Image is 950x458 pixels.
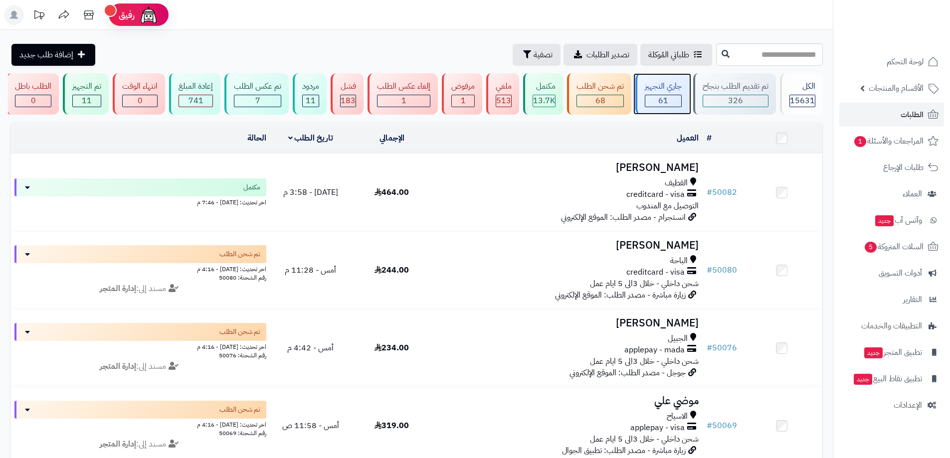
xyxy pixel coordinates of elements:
[14,341,266,351] div: اخر تحديث: [DATE] - 4:16 م
[707,264,737,276] a: #50080
[882,26,941,47] img: logo-2.png
[863,345,922,359] span: تطبيق المتجر
[219,327,260,337] span: تم شحن الطلب
[484,73,521,115] a: ملغي 513
[452,95,474,107] div: 1
[839,314,944,338] a: التطبيقات والخدمات
[658,95,668,107] span: 61
[303,95,319,107] div: 11
[283,186,338,198] span: [DATE] - 3:58 م
[565,73,633,115] a: تم شحن الطلب 68
[291,73,329,115] a: مردود 11
[590,433,699,445] span: شحن داخلي - خلال 3الى 5 ايام عمل
[14,196,266,207] div: اخر تحديث: [DATE] - 7:46 م
[707,342,712,354] span: #
[533,95,555,107] span: 13.7K
[247,132,266,144] a: الحالة
[243,182,260,192] span: مكتمل
[111,73,167,115] a: انتهاء الوقت 0
[648,49,689,61] span: طلباتي المُوكلة
[570,367,686,379] span: جوجل - مصدر الطلب: الموقع الإلكتروني
[879,266,922,280] span: أدوات التسويق
[853,134,924,148] span: المراجعات والأسئلة
[707,264,712,276] span: #
[564,44,637,66] a: تصدير الطلبات
[533,95,555,107] div: 13708
[179,95,212,107] div: 741
[555,289,686,301] span: زيارة مباشرة - مصدر الطلب: الموقع الإلكتروني
[100,360,136,372] strong: إدارة المتجر
[869,81,924,95] span: الأقسام والمنتجات
[219,405,260,415] span: تم شحن الطلب
[436,317,699,329] h3: [PERSON_NAME]
[401,95,406,107] span: 1
[839,288,944,311] a: التقارير
[903,293,922,306] span: التقارير
[630,422,685,434] span: applepay - visa
[667,411,688,422] span: الاسياح
[7,439,274,450] div: مسند إلى:
[707,342,737,354] a: #50076
[576,81,624,92] div: تم شحن الطلب
[380,132,404,144] a: الإجمالي
[645,95,681,107] div: 61
[887,55,924,69] span: لوحة التحكم
[864,347,883,358] span: جديد
[677,132,699,144] a: العميل
[839,182,944,206] a: العملاء
[179,81,213,92] div: إعادة المبلغ
[861,319,922,333] span: التطبيقات والخدمات
[562,445,686,457] span: زيارة مباشرة - مصدر الطلب: تطبيق الجوال
[903,187,922,201] span: العملاء
[839,340,944,364] a: تطبيق المتجرجديد
[436,240,699,251] h3: [PERSON_NAME]
[586,49,629,61] span: تصدير الطلبات
[874,213,922,227] span: وآتس آب
[854,136,866,147] span: 1
[15,81,51,92] div: الطلب باطل
[378,95,430,107] div: 1
[707,420,737,432] a: #50069
[665,177,688,189] span: القطيف
[375,342,409,354] span: 234.00
[707,186,737,198] a: #50082
[7,283,274,295] div: مسند إلى:
[839,393,944,417] a: الإعدادات
[375,186,409,198] span: 464.00
[790,95,815,107] span: 15631
[100,438,136,450] strong: إدارة المتجر
[72,81,101,92] div: تم التجهيز
[626,267,685,278] span: creditcard - visa
[839,103,944,127] a: الطلبات
[521,73,565,115] a: مكتمل 13.7K
[375,420,409,432] span: 319.00
[640,44,712,66] a: طلباتي المُوكلة
[255,95,260,107] span: 7
[3,73,61,115] a: الطلب باطل 0
[577,95,623,107] div: 68
[626,189,685,200] span: creditcard - visa
[703,95,768,107] div: 326
[633,73,691,115] a: جاري التجهيز 61
[377,81,430,92] div: إلغاء عكس الطلب
[15,95,51,107] div: 0
[707,420,712,432] span: #
[839,155,944,179] a: طلبات الإرجاع
[219,351,266,360] span: رقم الشحنة: 50076
[883,160,924,174] span: طلبات الإرجاع
[119,9,135,21] span: رفيق
[73,95,101,107] div: 11
[139,5,159,25] img: ai-face.png
[534,49,553,61] span: تصفية
[645,81,682,92] div: جاري التجهيز
[366,73,440,115] a: إلغاء عكس الطلب 1
[234,95,281,107] div: 7
[624,344,685,356] span: applepay - mada
[839,208,944,232] a: وآتس آبجديد
[707,132,712,144] a: #
[853,372,922,386] span: تطبيق نقاط البيع
[26,5,51,27] a: تحديثات المنصة
[778,73,825,115] a: الكل15631
[839,50,944,74] a: لوحة التحكم
[703,81,768,92] div: تم تقديم الطلب بنجاح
